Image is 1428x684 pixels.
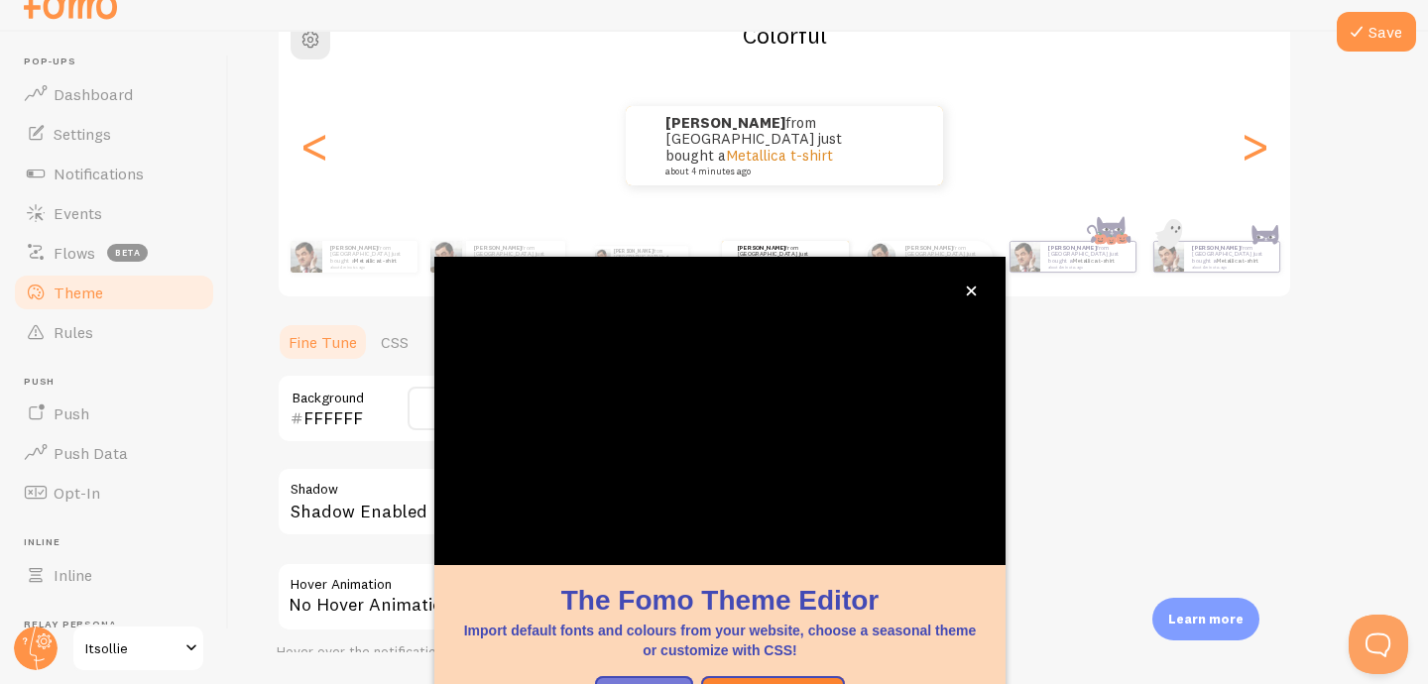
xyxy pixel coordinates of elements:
p: from [GEOGRAPHIC_DATA] just bought a [1048,244,1128,269]
a: Itsollie [71,625,205,672]
small: about 4 minutes ago [1192,265,1269,269]
img: Fomo [291,241,322,273]
p: from [GEOGRAPHIC_DATA] just bought a [738,244,817,269]
div: Shadow Enabled [277,467,872,539]
span: Rules [54,322,93,342]
iframe: Help Scout Beacon - Open [1349,615,1408,674]
div: Hover over the notification for preview [277,643,872,661]
span: Notifications [54,164,144,183]
span: Events [54,203,102,223]
span: Dashboard [54,84,133,104]
img: Fomo [867,242,895,271]
strong: [PERSON_NAME] [330,244,378,252]
a: Push [12,394,216,433]
img: Fomo [1010,242,1039,272]
span: Flows [54,243,95,263]
a: Flows beta [12,233,216,273]
span: Pop-ups [24,56,216,68]
div: No Hover Animation [277,562,872,631]
a: Theme [12,273,216,312]
span: Settings [54,124,111,144]
span: Push [54,403,89,423]
a: Dashboard [12,74,216,114]
a: Events [12,193,216,233]
h1: The Fomo Theme Editor [458,581,982,620]
span: Inline [24,536,216,549]
span: Theme [54,283,103,302]
button: close, [961,281,982,301]
p: Learn more [1168,610,1244,628]
a: Metallica t-shirt [1072,257,1115,265]
a: Notifications [12,154,216,193]
a: Inline [12,555,216,595]
a: Rules [12,312,216,352]
strong: [PERSON_NAME] [1192,244,1240,252]
p: from [GEOGRAPHIC_DATA] just bought a [614,246,680,268]
strong: [PERSON_NAME] [614,248,654,254]
strong: [PERSON_NAME] [474,244,522,252]
strong: [PERSON_NAME] [1048,244,1096,252]
p: from [GEOGRAPHIC_DATA] just bought a [665,115,864,176]
strong: [PERSON_NAME] [665,113,785,132]
p: from [GEOGRAPHIC_DATA] just bought a [905,244,985,269]
h2: Colorful [279,20,1290,51]
span: Inline [54,565,92,585]
small: about 4 minutes ago [1048,265,1126,269]
span: Push [24,376,216,389]
a: Metallica t-shirt [354,257,397,265]
button: Save [1337,12,1416,52]
a: Settings [12,114,216,154]
p: from [GEOGRAPHIC_DATA] just bought a [474,244,557,269]
p: from [GEOGRAPHIC_DATA] just bought a [1192,244,1271,269]
a: Fine Tune [277,322,369,362]
a: Metallica t-shirt [1216,257,1258,265]
span: Opt-In [54,483,100,503]
p: from [GEOGRAPHIC_DATA] just bought a [330,244,410,269]
div: Next slide [1243,74,1266,217]
img: Fomo [594,249,610,265]
span: Relay Persona [24,619,216,631]
strong: [PERSON_NAME] [905,244,953,252]
div: Previous slide [302,74,326,217]
strong: [PERSON_NAME] [738,244,785,252]
a: Push Data [12,433,216,473]
span: Itsollie [85,636,179,660]
a: Metallica t-shirt [726,146,833,165]
span: beta [107,244,148,262]
p: Import default fonts and colours from your website, choose a seasonal theme or customize with CSS! [458,621,982,660]
small: about 4 minutes ago [665,167,858,176]
img: Fomo [1153,242,1183,272]
a: Opt-In [12,473,216,513]
a: CSS [369,322,420,362]
small: about 4 minutes ago [330,265,408,269]
span: Push Data [54,443,128,463]
img: Fomo [430,241,462,273]
div: Learn more [1152,598,1259,640]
